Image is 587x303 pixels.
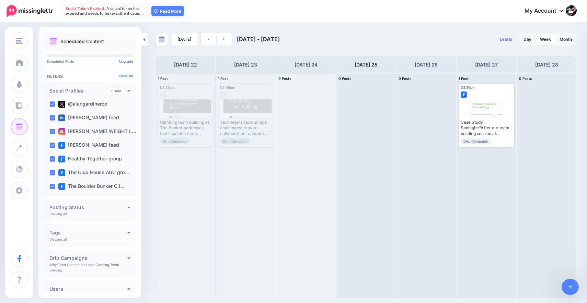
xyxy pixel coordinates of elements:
h4: [DATE] 28 [535,61,558,69]
a: [DATE] [171,33,198,46]
div: Case Study Spotlight:“After our team building session at [GEOGRAPHIC_DATA], our sprint retrospect... [461,120,512,136]
span: 03:26pm [461,85,475,89]
h4: [DATE] 24 [295,61,318,69]
div: Climbing team building at The Bunker addresses tech-specific team dynamics in ways that directly ... [160,120,211,136]
h4: Social Profiles [49,88,108,93]
a: Day [519,34,536,45]
img: facebook-square.png [58,156,65,162]
a: Clear All [119,74,133,78]
img: facebook-grey-square.png [220,92,226,98]
p: Scheduled Posts [47,60,133,63]
h4: [DATE] 27 [475,61,498,69]
span: 03:26pm [160,85,175,89]
label: The Club House AGC gro… [58,169,129,176]
label: @alangardinerco [58,101,107,108]
p: Why Tech Companies Love Climbing Team Building [49,263,119,272]
img: facebook-square.png [461,92,467,98]
a: Week [536,34,555,45]
label: [PERSON_NAME] feed [58,142,119,149]
a: Upgrade [119,59,133,63]
p: Scheduled Content [60,39,104,44]
p: Viewing all [49,237,67,241]
p: Viewing all [49,212,67,216]
h4: Posting Status [49,205,127,210]
span: 0 Posts [519,76,532,81]
img: calendar-grey-darker.png [159,36,165,43]
span: Drip Campaign [160,138,190,144]
img: facebook-square.png [58,183,65,190]
h4: [DATE] 22 [174,61,197,69]
h4: [DATE] 26 [415,61,438,69]
span: 05:09pm [220,85,235,89]
a: Add [108,88,124,94]
a: Month [555,34,576,45]
label: The Boulder Bunker Cli… [58,183,125,190]
h4: Tags [49,230,127,235]
h4: [DATE] 25 [355,61,378,69]
h4: Users [49,287,127,291]
span: [DATE] - [DATE] [237,36,280,43]
h4: Filters [47,74,133,79]
span: 1 Post [459,76,469,81]
span: 1 Post [158,76,168,81]
span: Drip Campaign [461,138,491,144]
img: facebook-square.png [58,142,65,149]
span: A social token has expired and needs to be re-authenticated… [66,6,144,16]
a: My Account [518,3,577,20]
span: Drip Campaign [220,138,250,144]
span: Drafts [500,37,513,41]
img: facebook-grey-square.png [160,92,166,98]
label: Healthy Together group [58,156,122,162]
img: facebook-square.png [58,169,65,176]
div: Tech teams face unique challenges: remote collaboration, complex problem-solving, and high-pressu... [220,120,271,136]
img: Missinglettr [7,5,53,17]
label: [PERSON_NAME] feed [58,114,119,121]
span: Social Token Expired. [66,6,105,11]
h4: Drip Campaigns [49,256,127,260]
label: [PERSON_NAME] WEIGHT L… [58,128,136,135]
img: instagram-square.png [58,128,65,135]
img: calendar.png [49,38,57,45]
span: 0 Posts [399,76,412,81]
img: menu.png [16,38,23,44]
img: twitter-square.png [58,101,65,108]
span: 0 Posts [338,76,352,81]
h4: [DATE] 23 [234,61,257,69]
a: Read More [151,6,184,16]
span: 1 Post [218,76,228,81]
img: linkedin-square.png [58,114,65,121]
span: 0 Posts [278,76,291,81]
a: Drafts [496,33,517,46]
